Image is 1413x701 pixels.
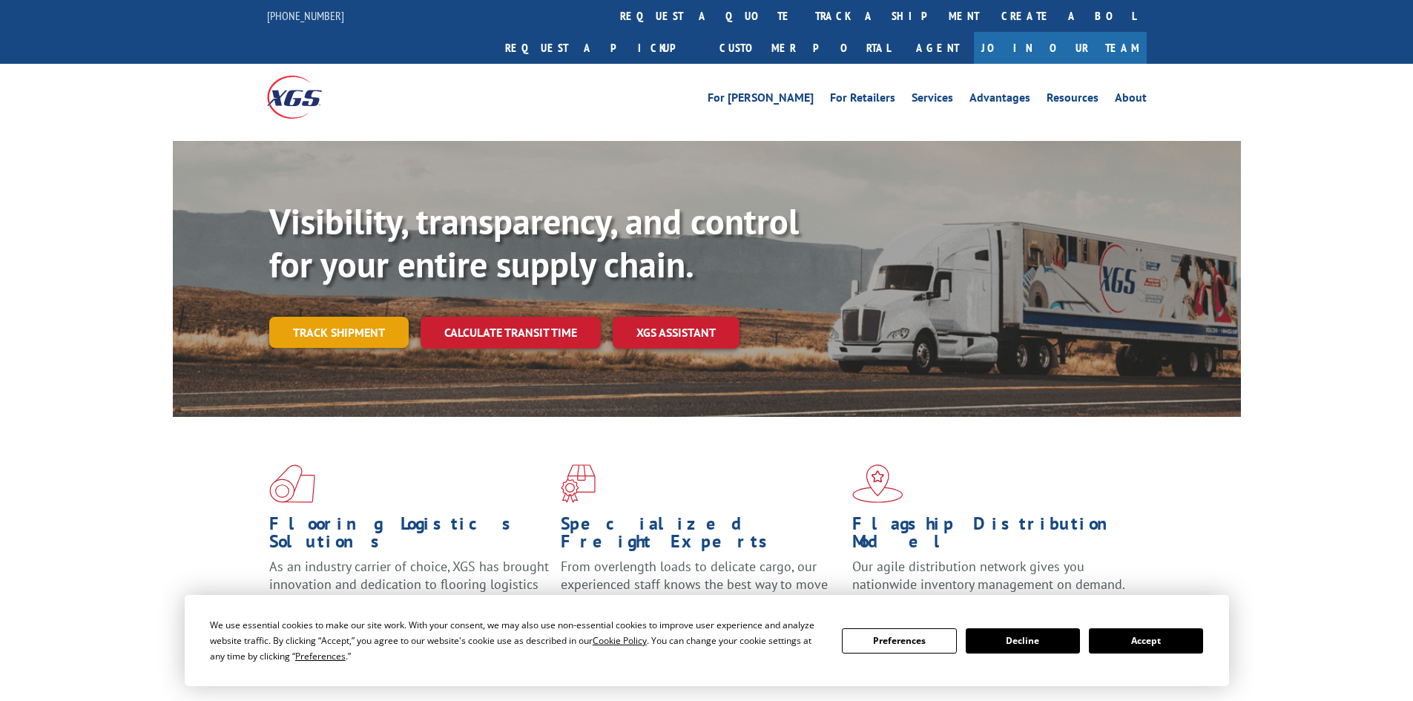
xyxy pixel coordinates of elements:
div: Cookie Consent Prompt [185,595,1229,686]
a: Customer Portal [708,32,901,64]
button: Accept [1089,628,1203,654]
span: As an industry carrier of choice, XGS has brought innovation and dedication to flooring logistics... [269,558,549,611]
a: Resources [1047,92,1099,108]
span: Cookie Policy [593,634,647,647]
a: Agent [901,32,974,64]
a: Advantages [969,92,1030,108]
span: Preferences [295,650,346,662]
h1: Flagship Distribution Model [852,515,1133,558]
a: About [1115,92,1147,108]
img: xgs-icon-flagship-distribution-model-red [852,464,903,503]
a: For [PERSON_NAME] [708,92,814,108]
button: Preferences [842,628,956,654]
a: Calculate transit time [421,317,601,349]
div: We use essential cookies to make our site work. With your consent, we may also use non-essential ... [210,617,824,664]
a: [PHONE_NUMBER] [267,8,344,23]
img: xgs-icon-focused-on-flooring-red [561,464,596,503]
button: Decline [966,628,1080,654]
span: Our agile distribution network gives you nationwide inventory management on demand. [852,558,1125,593]
a: Services [912,92,953,108]
a: XGS ASSISTANT [613,317,740,349]
a: Request a pickup [494,32,708,64]
a: For Retailers [830,92,895,108]
a: Join Our Team [974,32,1147,64]
p: From overlength loads to delicate cargo, our experienced staff knows the best way to move your fr... [561,558,841,624]
h1: Flooring Logistics Solutions [269,515,550,558]
img: xgs-icon-total-supply-chain-intelligence-red [269,464,315,503]
a: Track shipment [269,317,409,348]
h1: Specialized Freight Experts [561,515,841,558]
b: Visibility, transparency, and control for your entire supply chain. [269,198,799,287]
